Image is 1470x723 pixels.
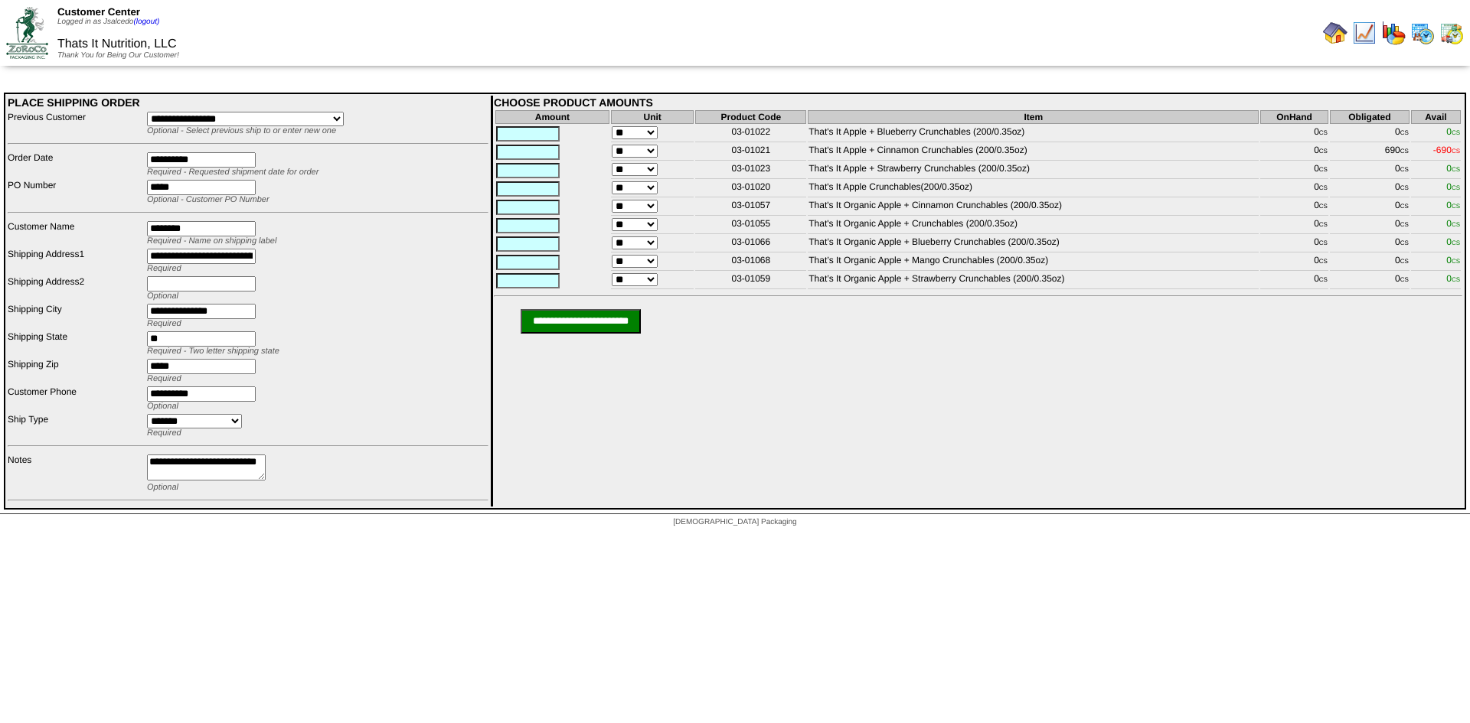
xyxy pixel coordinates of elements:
td: 03-01020 [695,181,806,197]
td: 0 [1260,162,1328,179]
td: 0 [1330,162,1410,179]
span: 0 [1446,273,1460,284]
td: That's It Apple Crunchables(200/0.35oz) [808,181,1259,197]
span: Optional - Customer PO Number [147,195,269,204]
span: 0 [1446,181,1460,192]
span: CS [1452,221,1460,228]
span: [DEMOGRAPHIC_DATA] Packaging [673,518,796,526]
span: Customer Center [57,6,140,18]
span: Required - Two letter shipping state [147,347,279,356]
span: CS [1319,166,1328,173]
span: CS [1400,148,1409,155]
span: Required - Requested shipment date for order [147,168,318,177]
span: CS [1452,166,1460,173]
td: That’s It Organic Apple + Blueberry Crunchables (200/0.35oz) [808,236,1259,252]
td: 0 [1330,217,1410,234]
th: Unit [611,110,694,124]
img: ZoRoCo_Logo(Green%26Foil)%20jpg.webp [6,7,48,58]
td: 0 [1260,236,1328,252]
span: CS [1319,221,1328,228]
td: That's It Organic Apple + Cinnamon Crunchables (200/0.35oz) [808,199,1259,216]
td: Order Date [7,151,145,177]
th: OnHand [1260,110,1328,124]
span: CS [1400,221,1409,228]
td: 0 [1330,181,1410,197]
td: That’s It Organic Apple + Strawberry Crunchables (200/0.35oz) [808,272,1259,289]
span: CS [1319,184,1328,191]
div: CHOOSE PRODUCT AMOUNTS [494,96,1462,109]
img: calendarprod.gif [1410,21,1435,45]
span: Logged in as Jsalcedo [57,18,159,26]
td: Ship Type [7,413,145,438]
td: That's It Organic Apple + Crunchables (200/0.35oz) [808,217,1259,234]
span: Required [147,319,181,328]
td: PO Number [7,179,145,205]
th: Amount [495,110,609,124]
span: CS [1319,148,1328,155]
span: CS [1319,129,1328,136]
th: Product Code [695,110,806,124]
img: graph.gif [1381,21,1406,45]
span: 0 [1446,163,1460,174]
span: Optional [147,402,178,411]
span: CS [1452,203,1460,210]
td: 0 [1330,236,1410,252]
span: CS [1452,184,1460,191]
td: 03-01057 [695,199,806,216]
td: Customer Phone [7,386,145,412]
span: CS [1400,276,1409,283]
td: 03-01022 [695,125,806,142]
td: 0 [1260,254,1328,271]
img: line_graph.gif [1352,21,1377,45]
span: Optional [147,291,178,301]
span: CS [1452,148,1460,155]
td: Notes [7,454,145,493]
td: 0 [1260,199,1328,216]
td: 0 [1260,144,1328,161]
td: 03-01068 [695,254,806,271]
span: Required [147,374,181,383]
td: 03-01055 [695,217,806,234]
span: CS [1400,203,1409,210]
span: CS [1452,129,1460,136]
span: CS [1400,184,1409,191]
span: 0 [1446,126,1460,137]
span: -690 [1433,145,1460,155]
span: 0 [1446,236,1460,247]
span: CS [1452,276,1460,283]
span: CS [1400,258,1409,265]
th: Item [808,110,1259,124]
div: PLACE SHIPPING ORDER [8,96,488,109]
span: CS [1319,258,1328,265]
span: Optional - Select previous ship to or enter new one [147,126,336,135]
td: 0 [1330,254,1410,271]
td: Previous Customer [7,111,145,136]
span: CS [1400,239,1409,246]
td: 0 [1330,125,1410,142]
td: 03-01066 [695,236,806,252]
span: Required [147,428,181,438]
td: Customer Name [7,220,145,246]
td: That's It Apple + Cinnamon Crunchables (200/0.35oz) [808,144,1259,161]
span: 0 [1446,218,1460,229]
span: Thank You for Being Our Customer! [57,51,179,60]
td: Shipping Address2 [7,275,145,301]
td: Shipping State [7,331,145,357]
td: 690 [1330,144,1410,161]
span: CS [1400,129,1409,136]
span: Required - Name on shipping label [147,236,276,246]
span: CS [1319,203,1328,210]
span: CS [1452,239,1460,246]
img: calendarinout.gif [1439,21,1464,45]
span: Thats It Nutrition, LLC [57,37,177,50]
td: 0 [1330,272,1410,289]
span: Required [147,264,181,273]
td: Shipping Zip [7,358,145,384]
span: Optional [147,483,178,492]
td: Shipping City [7,303,145,329]
span: 0 [1446,255,1460,265]
td: 03-01023 [695,162,806,179]
td: 0 [1260,125,1328,142]
td: 0 [1260,272,1328,289]
th: Obligated [1330,110,1410,124]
